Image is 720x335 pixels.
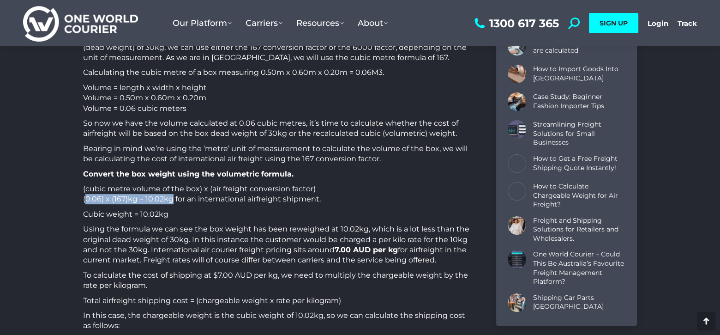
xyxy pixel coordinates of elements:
p: To calculate the cost of shipping at $7.00 AUD per kg, we need to multiply the chargeable weight ... [83,270,473,291]
a: Carriers [239,9,289,37]
a: Post image [508,250,526,269]
a: How to Calculate Chargeable Weight for Air Freight? [533,182,625,209]
a: One World Courier – Could This Be Australia’s Favourite Freight Management Platform? [533,250,625,286]
a: Post image [508,154,526,173]
a: Streamlining Freight Solutions for Small Businesses [533,120,625,147]
a: Case Study: Beginner Fashion Importer Tips [533,92,625,110]
span: Resources [296,18,344,28]
a: Post image [508,182,526,201]
a: Shipping Car Parts [GEOGRAPHIC_DATA] [533,293,625,311]
a: How to Get a Free Freight Shipping Quote Instantly! [533,154,625,172]
a: Resources [289,9,351,37]
p: In this case, the chargeable weight is the cubic weight of 10.02kg, so we can calculate the shipp... [83,311,473,331]
span: About [358,18,388,28]
p: Volume = length x width x height Volume = 0.50m x 0.60m x 0.20m Volume = 0.06 cubic meters [83,83,473,114]
a: Post image [508,216,526,235]
a: Track [678,19,697,28]
strong: Convert the box weight using the volumetric formula. [83,170,294,178]
a: Post image [508,120,526,139]
p: (cubic metre volume of the box) x (air freight conversion factor) (0.06) x (167)kg = 10.02kg for ... [83,184,473,205]
p: So now we have the volume calculated at 0.06 cubic metres, it’s time to calculate whether the cos... [83,118,473,139]
a: About [351,9,395,37]
a: How to Import Goods Into [GEOGRAPHIC_DATA] [533,65,625,83]
a: 1300 617 365 [472,18,559,29]
span: SIGN UP [600,19,628,27]
a: Post image [508,37,526,55]
span: Carriers [246,18,282,28]
span: Our Platform [173,18,232,28]
p: Using the formula we can see the box weight has been reweighed at 10.02kg, which is a lot less th... [83,224,473,266]
a: SIGN UP [589,13,638,33]
img: One World Courier [23,5,138,42]
a: Freight and Shipping Solutions for Retailers and Wholesalers. [533,216,625,244]
a: Post image [508,65,526,83]
a: Our Platform [166,9,239,37]
b: 7.00 AUD per kg [335,245,398,254]
p: Calculating the cubic metre of a box measuring 0.50m x 0.60m x 0.20m = 0.06M3. [83,67,473,78]
p: Bearing in mind we’re using the ‘metre’ unit of measurement to calculate the volume of the box, w... [83,144,473,164]
a: Post image [508,92,526,111]
a: Post image [508,293,526,312]
p: Total airfreight shipping cost = (chargeable weight x rate per kilogram) [83,296,473,306]
a: Login [648,19,668,28]
p: Cubic weight = 10.02kg [83,209,473,219]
